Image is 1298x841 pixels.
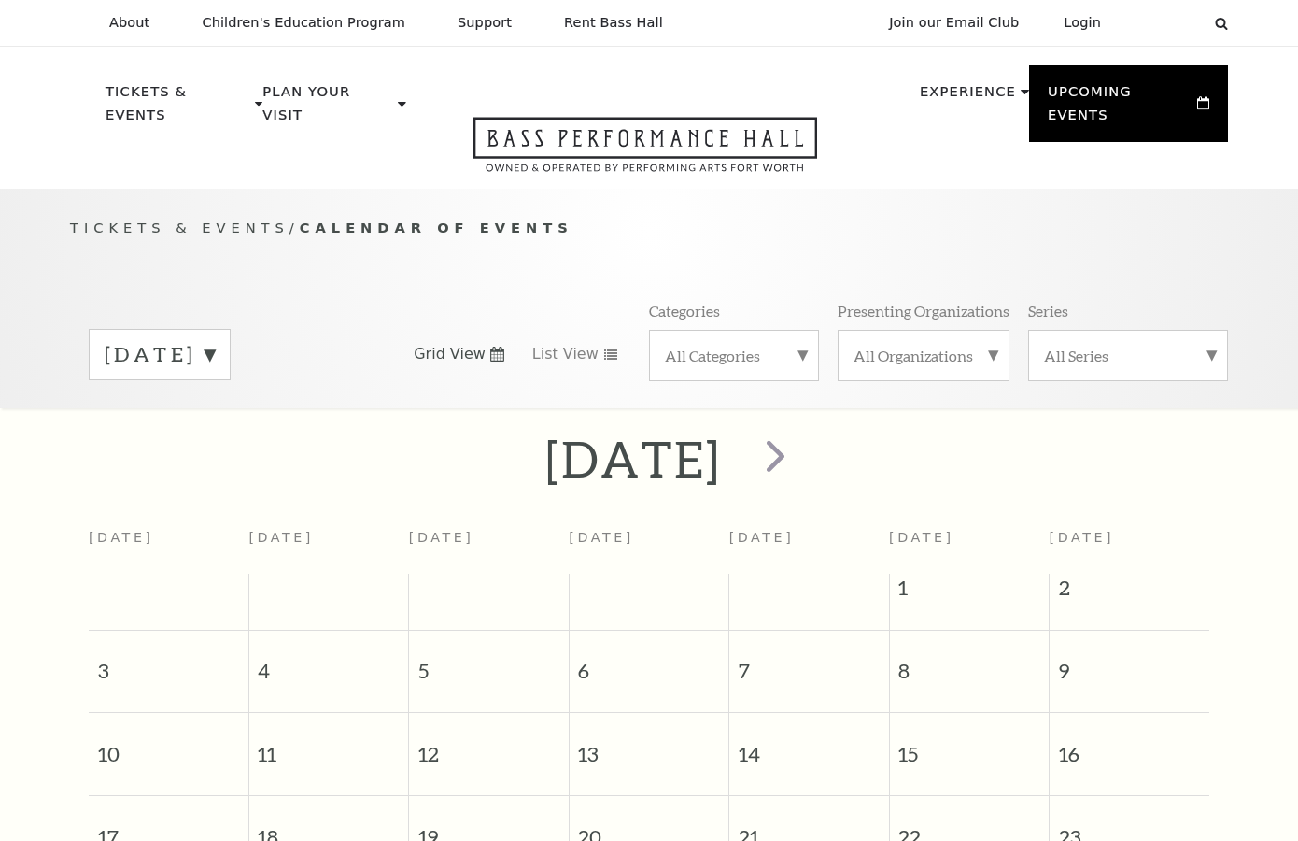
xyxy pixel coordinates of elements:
[545,429,722,489] h2: [DATE]
[248,519,408,574] th: [DATE]
[665,346,803,365] label: All Categories
[729,519,889,574] th: [DATE]
[409,519,569,574] th: [DATE]
[105,340,215,369] label: [DATE]
[89,713,248,777] span: 10
[729,631,888,695] span: 7
[249,713,408,777] span: 11
[70,217,1228,240] p: /
[249,631,408,695] span: 4
[1050,574,1209,611] span: 2
[569,519,728,574] th: [DATE]
[202,15,405,31] p: Children's Education Program
[409,713,568,777] span: 12
[920,80,1016,114] p: Experience
[570,713,728,777] span: 13
[890,631,1049,695] span: 8
[1050,713,1209,777] span: 16
[106,80,250,137] p: Tickets & Events
[532,344,599,364] span: List View
[729,713,888,777] span: 14
[890,713,1049,777] span: 15
[409,631,568,695] span: 5
[1050,530,1115,545] span: [DATE]
[564,15,663,31] p: Rent Bass Hall
[70,220,289,235] span: Tickets & Events
[89,519,248,574] th: [DATE]
[740,426,808,492] button: next
[1028,301,1068,321] p: Series
[854,346,994,365] label: All Organizations
[570,631,728,695] span: 6
[1048,80,1192,137] p: Upcoming Events
[458,15,512,31] p: Support
[300,220,573,235] span: Calendar of Events
[109,15,149,31] p: About
[1050,631,1209,695] span: 9
[1044,346,1212,365] label: All Series
[649,301,720,321] p: Categories
[414,344,486,364] span: Grid View
[889,530,954,545] span: [DATE]
[838,301,1009,321] p: Presenting Organizations
[1131,14,1197,32] select: Select:
[262,80,393,137] p: Plan Your Visit
[890,574,1049,611] span: 1
[89,631,248,695] span: 3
